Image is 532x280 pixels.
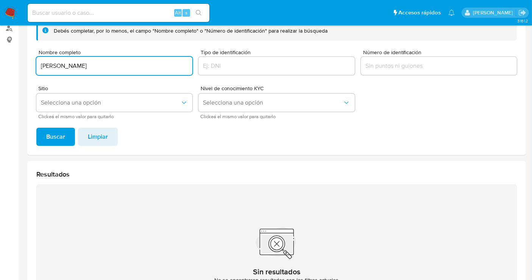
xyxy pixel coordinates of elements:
[28,8,209,18] input: Buscar usuario o caso...
[398,9,441,17] span: Accesos rápidos
[473,9,516,16] p: nancy.sanchezgarcia@mercadolibre.com.mx
[191,8,206,18] button: search-icon
[448,9,455,16] a: Notificaciones
[518,9,526,17] a: Salir
[175,9,181,16] span: Alt
[517,18,528,24] span: 3.161.2
[185,9,187,16] span: s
